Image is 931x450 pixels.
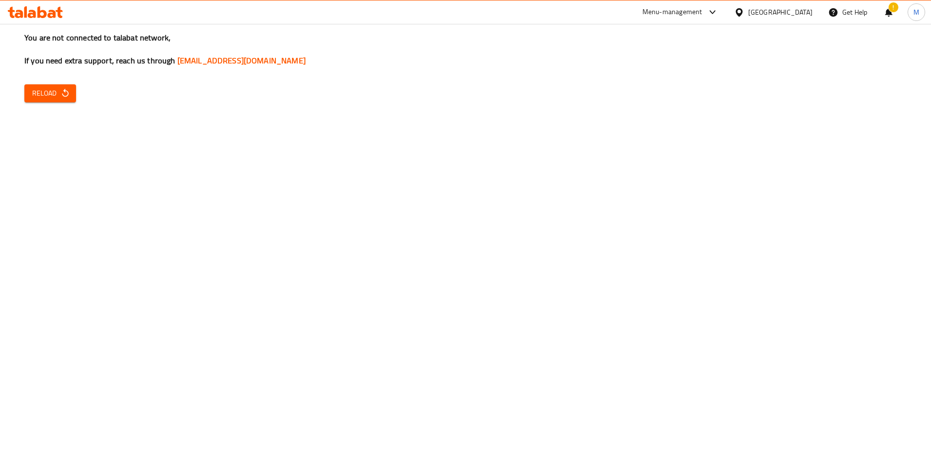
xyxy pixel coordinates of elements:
[913,7,919,18] span: M
[32,87,68,99] span: Reload
[24,32,907,66] h3: You are not connected to talabat network, If you need extra support, reach us through
[748,7,813,18] div: [GEOGRAPHIC_DATA]
[24,84,76,102] button: Reload
[177,53,306,68] a: [EMAIL_ADDRESS][DOMAIN_NAME]
[642,6,702,18] div: Menu-management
